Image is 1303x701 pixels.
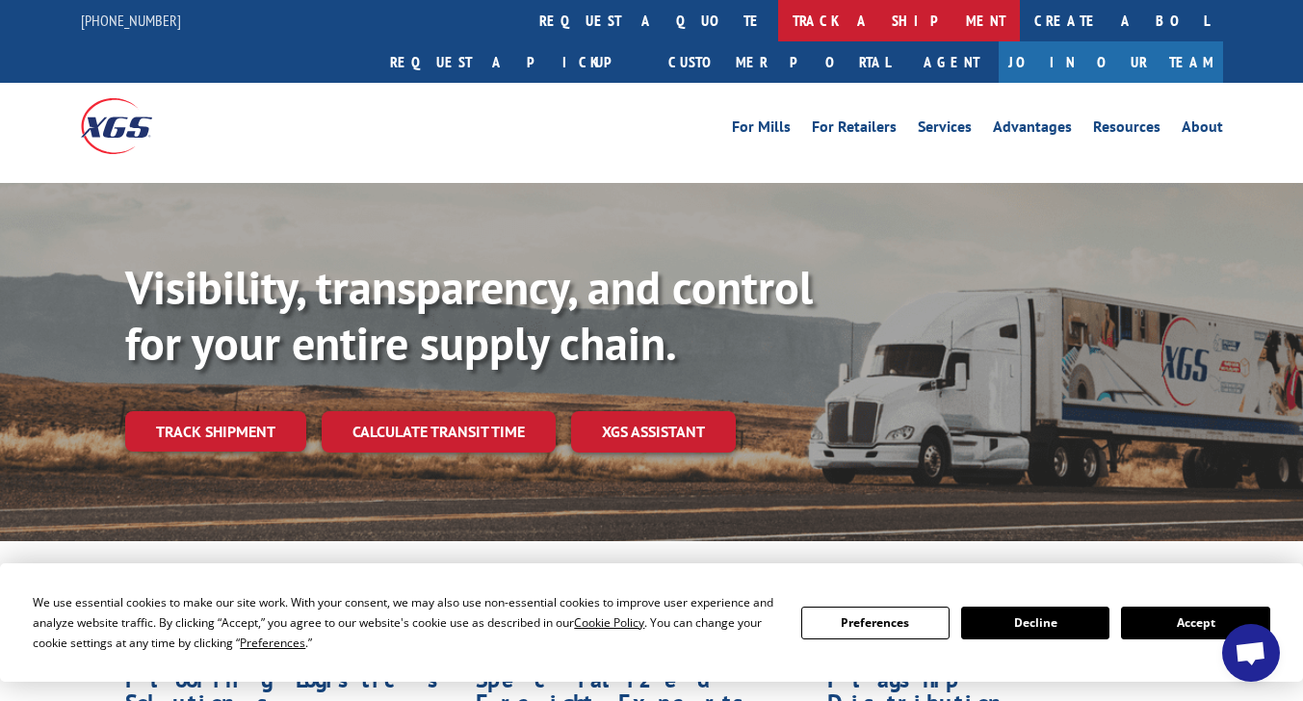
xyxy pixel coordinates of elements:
a: Calculate transit time [322,411,556,453]
a: About [1182,119,1223,141]
b: Visibility, transparency, and control for your entire supply chain. [125,257,813,373]
a: Track shipment [125,411,306,452]
div: We use essential cookies to make our site work. With your consent, we may also use non-essential ... [33,592,777,653]
span: Preferences [240,635,305,651]
span: Cookie Policy [574,614,644,631]
button: Preferences [801,607,950,639]
a: XGS ASSISTANT [571,411,736,453]
a: For Mills [732,119,791,141]
a: [PHONE_NUMBER] [81,11,181,30]
a: Resources [1093,119,1160,141]
a: Customer Portal [654,41,904,83]
a: Services [918,119,972,141]
a: Agent [904,41,999,83]
a: For Retailers [812,119,897,141]
button: Decline [961,607,1109,639]
a: Advantages [993,119,1072,141]
a: Join Our Team [999,41,1223,83]
a: Open chat [1222,624,1280,682]
button: Accept [1121,607,1269,639]
a: Request a pickup [376,41,654,83]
